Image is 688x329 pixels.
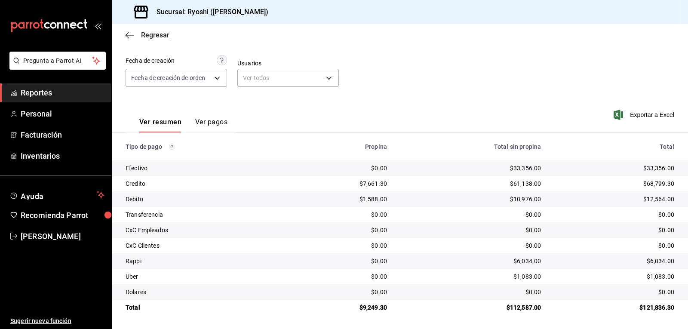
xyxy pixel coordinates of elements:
div: $61,138.00 [401,179,541,188]
span: Ayuda [21,190,93,200]
div: $0.00 [296,210,387,219]
div: $33,356.00 [555,164,674,172]
div: $0.00 [401,226,541,234]
div: Total sin propina [401,143,541,150]
label: Usuarios [237,60,339,66]
div: CxC Clientes [126,241,282,250]
div: Debito [126,195,282,203]
div: $0.00 [555,241,674,250]
div: $1,083.00 [555,272,674,281]
div: $0.00 [401,288,541,296]
span: Pregunta a Parrot AI [23,56,92,65]
div: $6,034.00 [555,257,674,265]
span: Fecha de creación de orden [131,74,205,82]
div: $0.00 [296,272,387,281]
div: $0.00 [296,226,387,234]
span: [PERSON_NAME] [21,231,104,242]
div: Fecha de creación [126,56,175,65]
div: $9,249.30 [296,303,387,312]
div: $6,034.00 [401,257,541,265]
div: $121,836.30 [555,303,674,312]
button: Pregunta a Parrot AI [9,52,106,70]
div: $68,799.30 [555,179,674,188]
button: Ver resumen [139,118,181,132]
div: $0.00 [296,241,387,250]
button: Ver pagos [195,118,227,132]
div: $1,588.00 [296,195,387,203]
span: Recomienda Parrot [21,209,104,221]
div: $0.00 [296,164,387,172]
div: Uber [126,272,282,281]
span: Sugerir nueva función [10,317,104,326]
div: $0.00 [296,288,387,296]
div: Tipo de pago [126,143,282,150]
div: CxC Empleados [126,226,282,234]
div: $0.00 [555,288,674,296]
h3: Sucursal: Ryoshi ([PERSON_NAME]) [150,7,268,17]
div: $10,976.00 [401,195,541,203]
div: $0.00 [555,226,674,234]
div: Total [126,303,282,312]
span: Inventarios [21,150,104,162]
span: Regresar [141,31,169,39]
div: $112,587.00 [401,303,541,312]
span: Personal [21,108,104,120]
div: Dolares [126,288,282,296]
button: Exportar a Excel [615,110,674,120]
span: Facturación [21,129,104,141]
div: $12,564.00 [555,195,674,203]
button: open_drawer_menu [95,22,101,29]
div: $1,083.00 [401,272,541,281]
div: Efectivo [126,164,282,172]
span: Reportes [21,87,104,98]
button: Regresar [126,31,169,39]
div: navigation tabs [139,118,227,132]
div: $33,356.00 [401,164,541,172]
svg: Los pagos realizados con Pay y otras terminales son montos brutos. [169,144,175,150]
div: $0.00 [401,241,541,250]
div: $0.00 [401,210,541,219]
div: Transferencia [126,210,282,219]
div: Propina [296,143,387,150]
div: $0.00 [555,210,674,219]
div: Total [555,143,674,150]
div: $0.00 [296,257,387,265]
a: Pregunta a Parrot AI [6,62,106,71]
div: Rappi [126,257,282,265]
div: Ver todos [237,69,339,87]
div: $7,661.30 [296,179,387,188]
div: Credito [126,179,282,188]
